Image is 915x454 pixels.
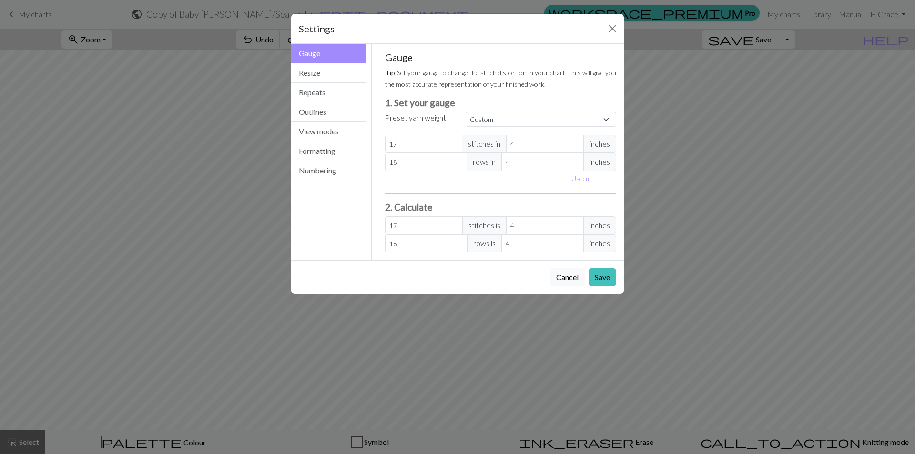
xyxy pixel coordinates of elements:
span: inches [583,234,616,252]
h5: Gauge [385,51,617,63]
strong: Tip: [385,69,397,77]
span: inches [583,135,616,153]
button: Gauge [291,44,366,63]
button: Save [589,268,616,286]
button: Cancel [550,268,585,286]
span: stitches is [462,216,507,234]
h3: 1. Set your gauge [385,97,617,108]
button: Formatting [291,141,366,161]
button: Repeats [291,83,366,102]
span: stitches in [462,135,507,153]
small: Set your gauge to change the stitch distortion in your chart. This will give you the most accurat... [385,69,616,88]
span: inches [583,153,616,171]
button: View modes [291,122,366,141]
button: Outlines [291,102,366,122]
button: Resize [291,63,366,83]
span: rows in [467,153,502,171]
h3: 2. Calculate [385,202,617,212]
label: Preset yarn weight [385,112,446,123]
span: rows is [467,234,502,252]
h5: Settings [299,21,335,36]
span: inches [583,216,616,234]
button: Numbering [291,161,366,180]
button: Usecm [567,171,595,186]
button: Close [605,21,620,36]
